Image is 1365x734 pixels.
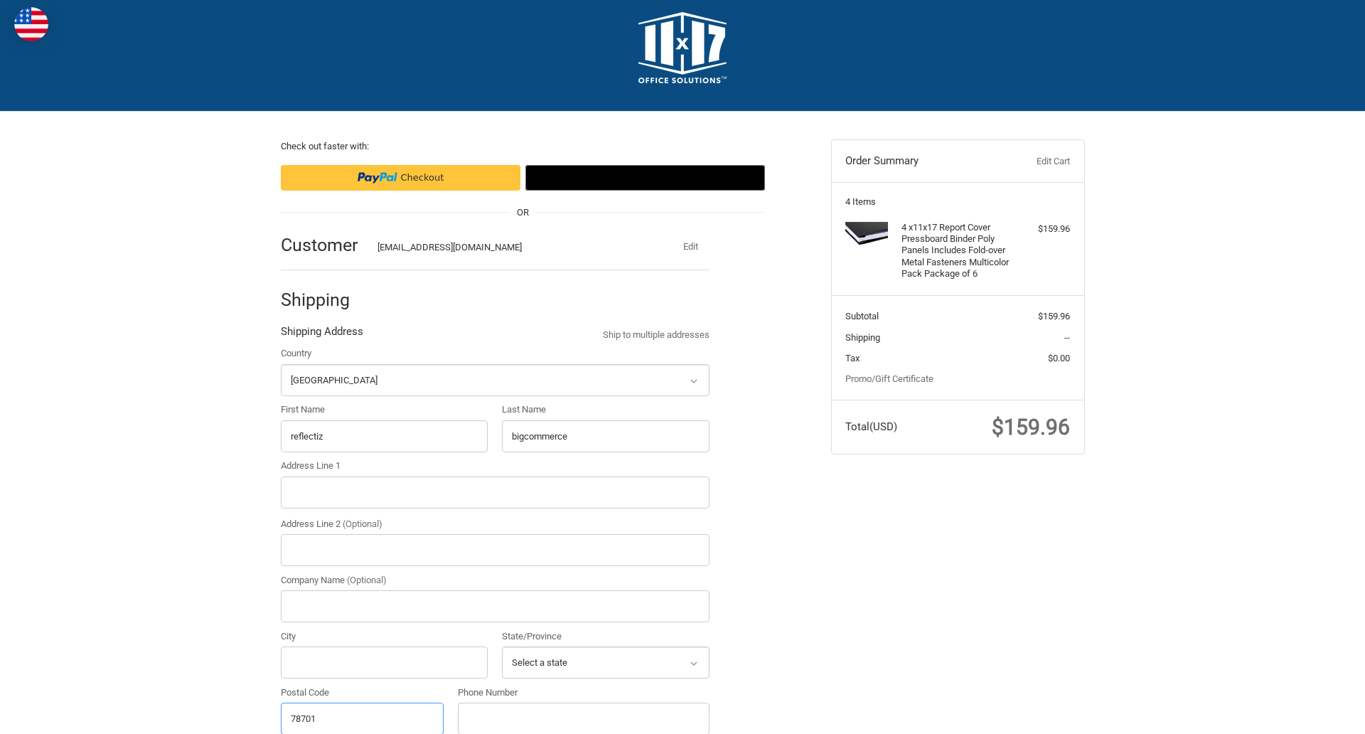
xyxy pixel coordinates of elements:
[845,353,860,363] span: Tax
[510,206,536,220] span: OR
[1048,353,1070,363] span: $0.00
[502,403,710,417] label: Last Name
[845,154,1000,169] h3: Order Summary
[1000,154,1070,169] a: Edit Cart
[638,12,727,83] img: 11x17.com
[525,165,765,191] button: Google Pay
[1064,332,1070,343] span: --
[281,573,710,587] label: Company Name
[281,139,765,154] p: Check out faster with:
[1038,311,1070,321] span: $159.96
[281,289,364,311] h2: Shipping
[378,240,645,255] div: [EMAIL_ADDRESS][DOMAIN_NAME]
[603,328,710,342] a: Ship to multiple addresses
[502,629,710,644] label: State/Province
[458,686,710,700] label: Phone Number
[281,403,488,417] label: First Name
[845,332,880,343] span: Shipping
[845,196,1070,208] h3: 4 Items
[1014,222,1070,236] div: $159.96
[845,420,897,433] span: Total (USD)
[281,459,710,473] label: Address Line 1
[281,165,520,191] iframe: PayPal-paypal
[281,234,364,256] h2: Customer
[281,629,488,644] label: City
[673,237,710,257] button: Edit
[281,324,363,346] legend: Shipping Address
[281,686,444,700] label: Postal Code
[992,415,1070,440] span: $159.96
[281,346,710,361] label: Country
[14,7,48,41] img: duty and tax information for United States
[845,373,933,384] a: Promo/Gift Certificate
[347,575,387,585] small: (Optional)
[343,518,382,529] small: (Optional)
[901,222,1010,280] h4: 4 x 11x17 Report Cover Pressboard Binder Poly Panels Includes Fold-over Metal Fasteners Multicolo...
[281,517,710,531] label: Address Line 2
[845,311,879,321] span: Subtotal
